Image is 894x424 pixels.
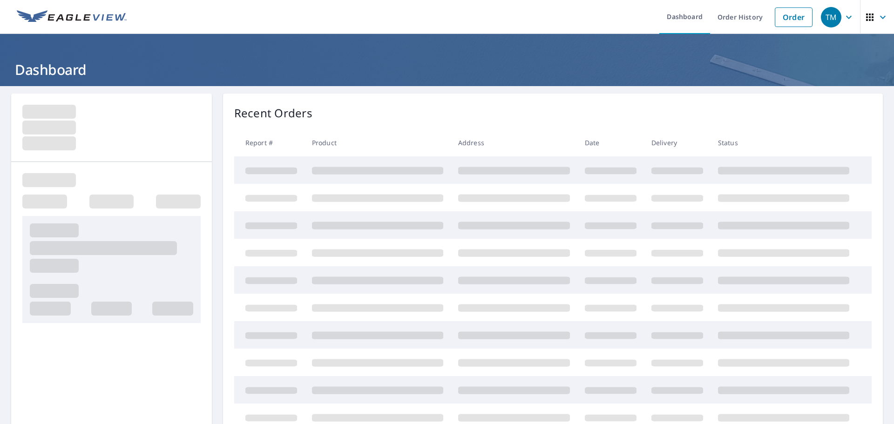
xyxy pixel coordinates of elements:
[234,129,305,156] th: Report #
[451,129,577,156] th: Address
[305,129,451,156] th: Product
[234,105,312,121] p: Recent Orders
[775,7,813,27] a: Order
[17,10,127,24] img: EV Logo
[577,129,644,156] th: Date
[11,60,883,79] h1: Dashboard
[821,7,841,27] div: TM
[644,129,711,156] th: Delivery
[711,129,857,156] th: Status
